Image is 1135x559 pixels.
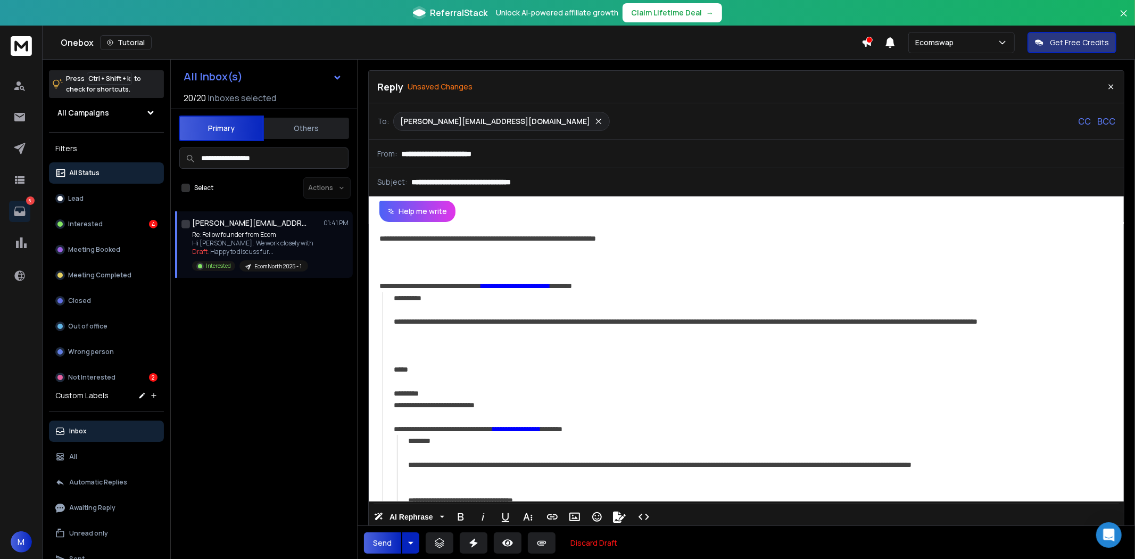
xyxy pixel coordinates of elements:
button: Get Free Credits [1028,32,1116,53]
a: 6 [9,201,30,222]
button: All Status [49,162,164,184]
p: Ecomswap [915,37,958,48]
p: All Status [69,169,100,177]
span: Ctrl + Shift + k [87,72,132,85]
button: Insert Image (Ctrl+P) [565,506,585,528]
h1: All Campaigns [57,108,109,118]
p: Lead [68,194,84,203]
p: Unread only [69,529,108,538]
div: Open Intercom Messenger [1096,522,1122,548]
button: Tutorial [100,35,152,50]
p: Hi [PERSON_NAME], We work closely with [192,239,313,248]
h3: Custom Labels [55,390,109,401]
p: EcomNorth 2025 - 1 [254,262,302,270]
button: Out of office [49,316,164,337]
p: 01:41 PM [324,219,349,227]
span: Draft: [192,247,209,256]
p: From: [377,149,397,159]
button: Closed [49,290,164,311]
p: Meeting Booked [68,245,120,254]
span: Happy to discuss fur ... [210,247,274,256]
button: Meeting Completed [49,265,164,286]
button: Not Interested2 [49,367,164,388]
button: Wrong person [49,341,164,363]
p: Awaiting Reply [69,504,115,512]
p: Re: Fellow founder from Ecom [192,231,313,239]
span: AI Rephrase [387,513,435,522]
button: Unread only [49,523,164,544]
button: More Text [518,506,538,528]
h3: Inboxes selected [208,92,276,104]
p: Not Interested [68,373,115,382]
button: M [11,531,32,553]
p: Wrong person [68,348,114,356]
p: CC [1078,115,1091,128]
p: All [69,453,77,461]
div: Onebox [61,35,861,50]
button: Primary [179,116,264,141]
p: Out of office [68,322,107,331]
span: → [706,7,714,18]
p: Subject: [377,177,407,187]
div: 4 [149,220,158,228]
p: [PERSON_NAME][EMAIL_ADDRESS][DOMAIN_NAME] [400,116,590,127]
p: BCC [1097,115,1115,128]
p: Unsaved Changes [408,81,473,92]
button: Close banner [1117,6,1131,32]
p: 6 [26,196,35,205]
button: Emoticons [587,506,607,528]
p: Get Free Credits [1050,37,1109,48]
button: Underline (Ctrl+U) [495,506,516,528]
button: Inbox [49,421,164,442]
button: Help me write [379,201,455,222]
span: 20 / 20 [184,92,206,104]
p: Closed [68,297,91,305]
button: Discard Draft [562,532,626,554]
h1: All Inbox(s) [184,71,243,82]
p: Unlock AI-powered affiliate growth [496,7,618,18]
button: Italic (Ctrl+I) [473,506,493,528]
button: All [49,446,164,467]
button: Bold (Ctrl+B) [451,506,471,528]
button: All Inbox(s) [175,66,351,87]
p: Press to check for shortcuts. [66,73,141,95]
button: Claim Lifetime Deal→ [623,3,722,22]
div: 2 [149,373,158,382]
p: Interested [206,262,231,270]
button: Awaiting Reply [49,497,164,519]
p: To: [377,116,389,127]
p: Interested [68,220,103,228]
p: Reply [377,79,403,94]
button: Interested4 [49,213,164,235]
button: Meeting Booked [49,239,164,260]
label: Select [194,184,213,192]
h3: Filters [49,141,164,156]
p: Automatic Replies [69,478,127,487]
p: Meeting Completed [68,271,131,279]
button: AI Rephrase [372,506,446,528]
span: ReferralStack [430,6,487,19]
button: Insert Link (Ctrl+K) [542,506,562,528]
button: Automatic Replies [49,472,164,493]
button: All Campaigns [49,102,164,124]
p: Inbox [69,427,87,435]
h1: [PERSON_NAME][EMAIL_ADDRESS][DOMAIN_NAME] [192,218,309,228]
button: Send [364,532,401,554]
button: Others [264,117,349,140]
button: Lead [49,188,164,209]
